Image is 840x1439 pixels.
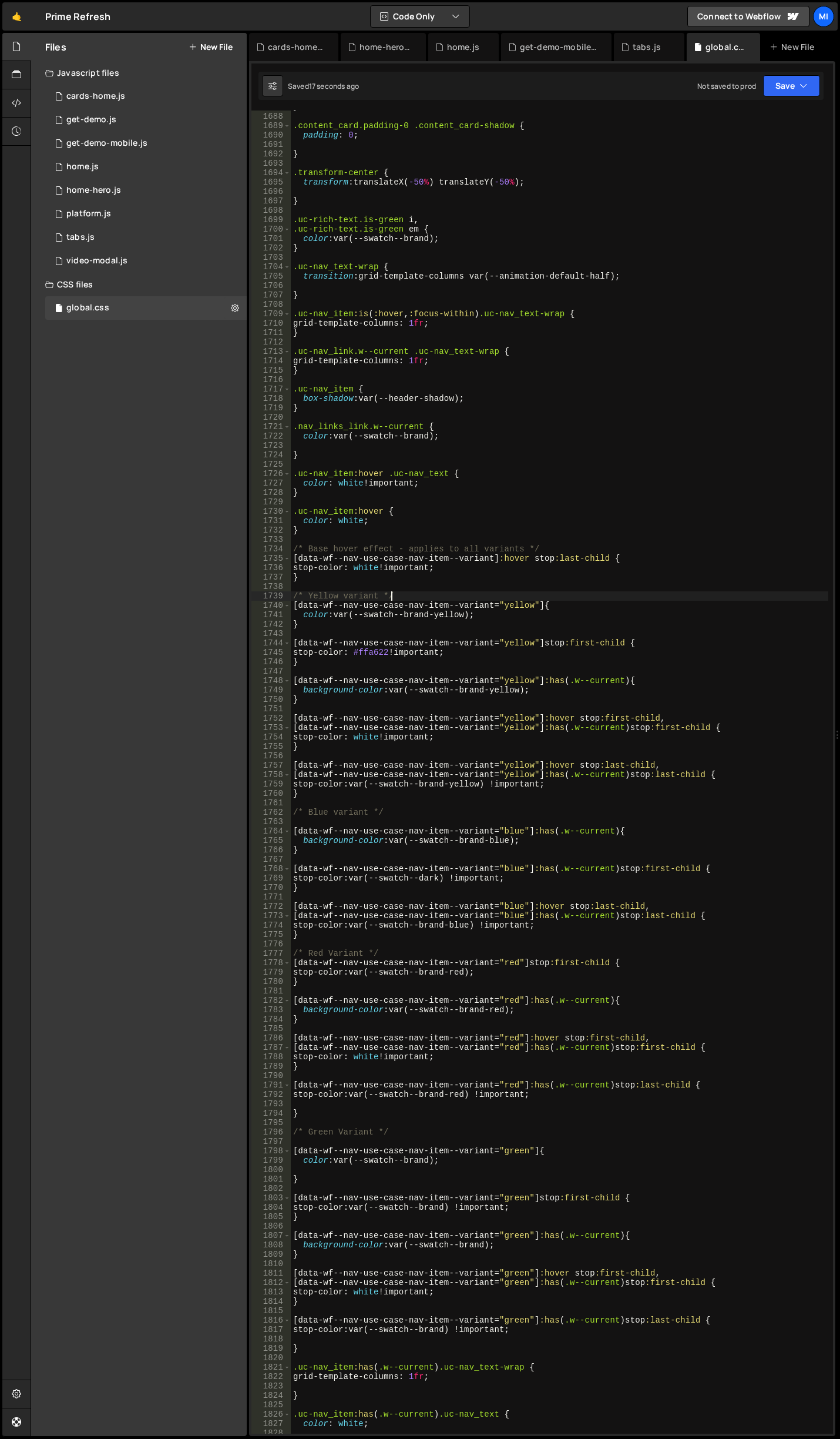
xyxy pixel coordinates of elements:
[251,225,291,234] div: 1700
[66,115,116,125] div: get-demo.js
[251,422,291,431] div: 1721
[251,610,291,620] div: 1741
[251,892,291,902] div: 1771
[251,1428,291,1438] div: 1828
[251,1174,291,1184] div: 1801
[31,61,247,85] div: Javascript files
[251,215,291,225] div: 1699
[251,1052,291,1062] div: 1788
[251,488,291,497] div: 1728
[251,930,291,939] div: 1775
[251,582,291,591] div: 1738
[813,6,834,27] a: Mi
[371,6,469,27] button: Code Only
[251,554,291,563] div: 1735
[251,1400,291,1410] div: 1825
[251,328,291,337] div: 1711
[251,996,291,1005] div: 1782
[251,384,291,394] div: 1717
[251,356,291,366] div: 1714
[251,187,291,196] div: 1696
[251,1043,291,1052] div: 1787
[251,1250,291,1259] div: 1809
[251,1306,291,1316] div: 1815
[251,460,291,469] div: 1725
[251,1363,291,1372] div: 1821
[251,1005,291,1015] div: 1783
[268,41,324,53] div: cards-home.js
[251,1071,291,1080] div: 1790
[251,648,291,657] div: 1745
[251,723,291,732] div: 1753
[251,168,291,178] div: 1694
[251,1240,291,1250] div: 1808
[251,836,291,845] div: 1765
[45,132,247,155] div: 16983/46693.js
[251,958,291,968] div: 1778
[45,202,247,226] div: 16983/46739.js
[251,685,291,695] div: 1749
[251,1222,291,1231] div: 1806
[251,855,291,864] div: 1767
[633,41,661,53] div: tabs.js
[251,1099,291,1109] div: 1793
[251,808,291,817] div: 1762
[251,1080,291,1090] div: 1791
[251,337,291,347] div: 1712
[251,544,291,554] div: 1734
[251,507,291,516] div: 1730
[251,1410,291,1419] div: 1826
[45,108,247,132] div: 16983/46692.js
[251,714,291,723] div: 1752
[251,1259,291,1269] div: 1810
[251,629,291,638] div: 1743
[251,253,291,262] div: 1703
[251,535,291,544] div: 1733
[705,41,746,53] div: global.css
[251,159,291,168] div: 1693
[251,497,291,507] div: 1729
[251,939,291,949] div: 1776
[251,1287,291,1297] div: 1813
[251,1278,291,1287] div: 1812
[251,667,291,676] div: 1747
[251,441,291,450] div: 1723
[251,1127,291,1137] div: 1796
[251,300,291,309] div: 1708
[251,526,291,535] div: 1732
[31,273,247,296] div: CSS files
[763,75,820,96] button: Save
[251,178,291,187] div: 1695
[251,676,291,685] div: 1748
[66,185,121,196] div: home-hero.js
[251,366,291,375] div: 1715
[251,1015,291,1024] div: 1784
[359,41,412,53] div: home-hero.js
[45,155,247,179] div: 16983/46578.js
[251,1165,291,1174] div: 1800
[251,309,291,319] div: 1709
[251,1419,291,1428] div: 1827
[45,85,247,108] div: 16983/47432.js
[251,798,291,808] div: 1761
[251,902,291,911] div: 1772
[251,789,291,798] div: 1760
[251,732,291,742] div: 1754
[251,977,291,986] div: 1780
[251,779,291,789] div: 1759
[770,41,819,53] div: New File
[66,232,95,243] div: tabs.js
[251,620,291,629] div: 1742
[251,1184,291,1193] div: 1802
[251,751,291,761] div: 1756
[251,290,291,300] div: 1707
[251,986,291,996] div: 1781
[66,138,147,149] div: get-demo-mobile.js
[447,41,479,53] div: home.js
[251,394,291,403] div: 1718
[251,1381,291,1391] div: 1823
[251,450,291,460] div: 1724
[251,1024,291,1033] div: 1785
[251,1334,291,1344] div: 1818
[251,403,291,413] div: 1719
